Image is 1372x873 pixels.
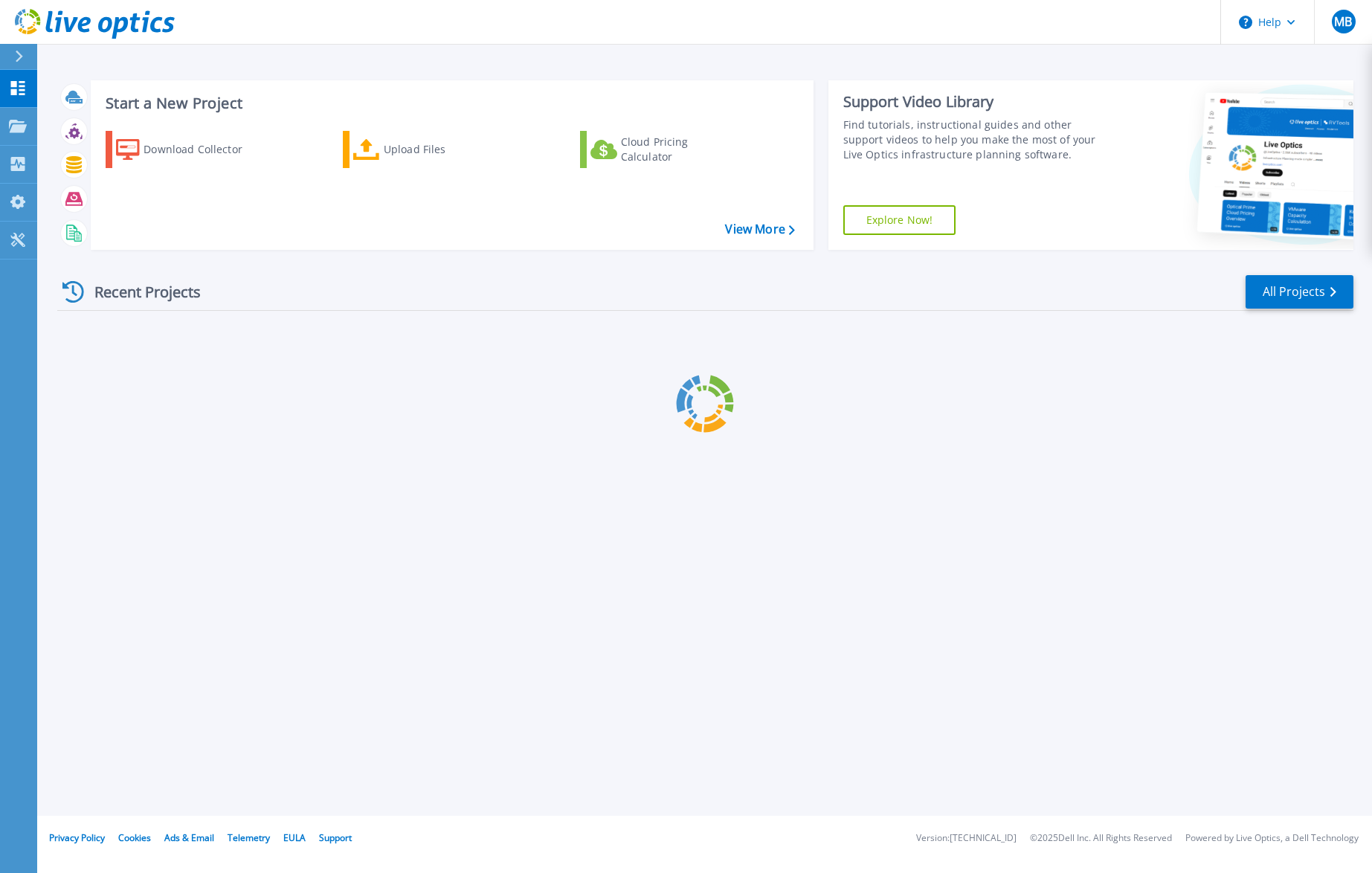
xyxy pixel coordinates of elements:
div: Find tutorials, instructional guides and other support videos to help you make the most of your L... [843,117,1110,162]
li: Powered by Live Optics, a Dell Technology [1185,834,1359,843]
div: Cloud Pricing Calculator [621,135,740,164]
a: Upload Files [343,131,509,168]
a: All Projects [1246,275,1353,309]
a: Privacy Policy [49,831,105,844]
span: MB [1334,16,1352,28]
a: Ads & Email [164,831,214,844]
a: Telemetry [228,831,270,844]
a: Explore Now! [843,205,956,235]
a: EULA [283,831,306,844]
div: Download Collector [144,135,263,164]
li: Version: [TECHNICAL_ID] [916,834,1017,843]
a: Cloud Pricing Calculator [580,131,746,168]
h3: Start a New Project [106,95,794,112]
a: Cookies [118,831,151,844]
li: © 2025 Dell Inc. All Rights Reserved [1030,834,1172,843]
a: Support [319,831,352,844]
a: Download Collector [106,131,271,168]
div: Recent Projects [57,274,221,310]
div: Support Video Library [843,92,1110,112]
a: View More [725,222,794,236]
div: Upload Files [384,135,503,164]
